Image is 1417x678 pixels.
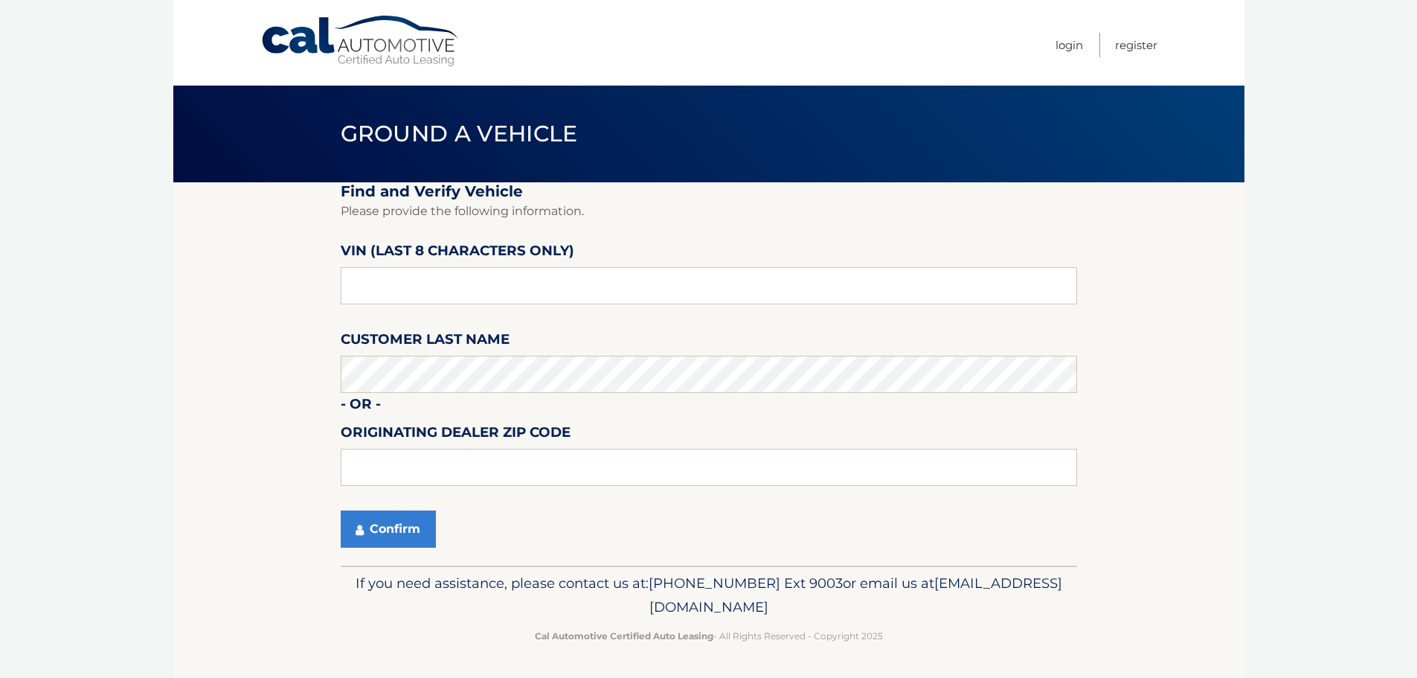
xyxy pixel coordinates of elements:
[535,630,713,642] strong: Cal Automotive Certified Auto Leasing
[260,15,461,68] a: Cal Automotive
[341,201,1077,222] p: Please provide the following information.
[341,328,510,356] label: Customer Last Name
[649,575,843,592] span: [PHONE_NUMBER] Ext 9003
[1055,33,1083,57] a: Login
[1115,33,1157,57] a: Register
[341,421,571,449] label: Originating Dealer Zip Code
[341,511,436,548] button: Confirm
[341,393,381,420] label: - or -
[341,120,578,147] span: Ground a Vehicle
[350,572,1067,619] p: If you need assistance, please contact us at: or email us at
[350,628,1067,644] p: - All Rights Reserved - Copyright 2025
[341,240,574,267] label: VIN (last 8 characters only)
[341,182,1077,201] h2: Find and Verify Vehicle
